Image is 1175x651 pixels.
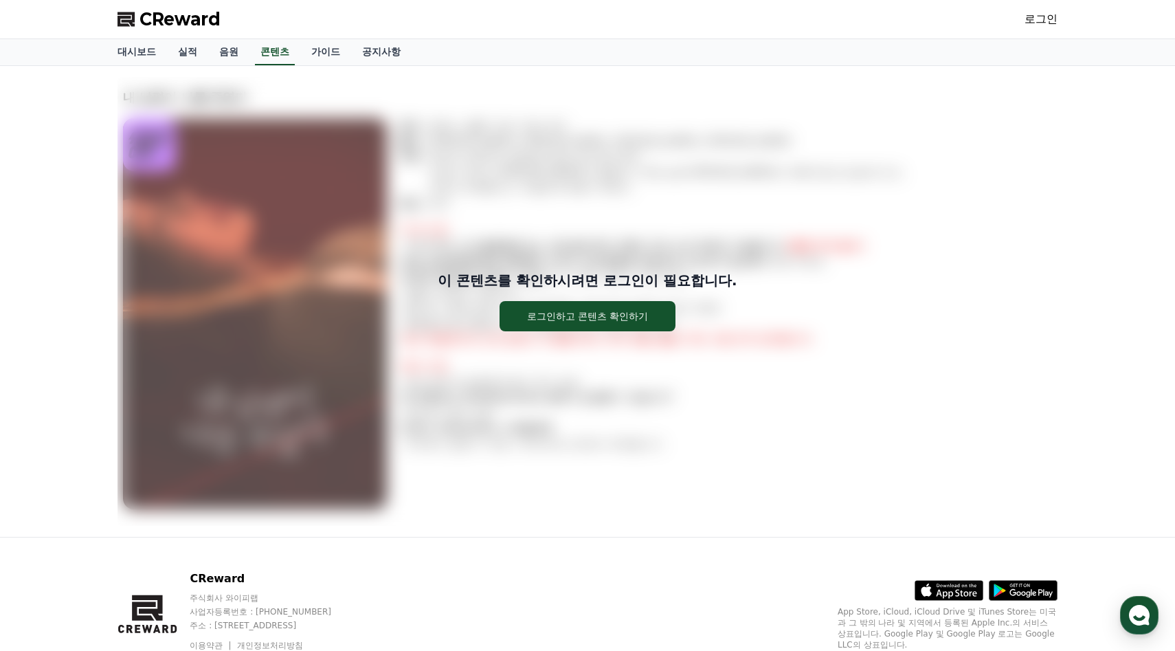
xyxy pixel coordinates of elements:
[300,39,351,65] a: 가이드
[438,271,737,290] p: 이 콘텐츠를 확인하시려면 로그인이 필요합니다.
[107,39,167,65] a: 대시보드
[527,309,649,323] div: 로그인하고 콘텐츠 확인하기
[1025,11,1057,27] a: 로그인
[190,606,357,617] p: 사업자등록번호 : [PHONE_NUMBER]
[177,436,264,470] a: 설정
[126,457,142,468] span: 대화
[190,641,233,650] a: 이용약관
[500,301,676,331] button: 로그인하고 콘텐츠 확인하기
[190,593,357,604] p: 주식회사 와이피랩
[190,620,357,631] p: 주소 : [STREET_ADDRESS]
[91,436,177,470] a: 대화
[237,641,303,650] a: 개인정보처리방침
[208,39,249,65] a: 음원
[139,8,221,30] span: CReward
[190,571,357,587] p: CReward
[43,456,52,467] span: 홈
[117,8,221,30] a: CReward
[212,456,229,467] span: 설정
[838,606,1057,650] p: App Store, iCloud, iCloud Drive 및 iTunes Store는 미국과 그 밖의 나라 및 지역에서 등록된 Apple Inc.의 서비스 상표입니다. Goo...
[255,39,295,65] a: 콘텐츠
[167,39,208,65] a: 실적
[351,39,412,65] a: 공지사항
[4,436,91,470] a: 홈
